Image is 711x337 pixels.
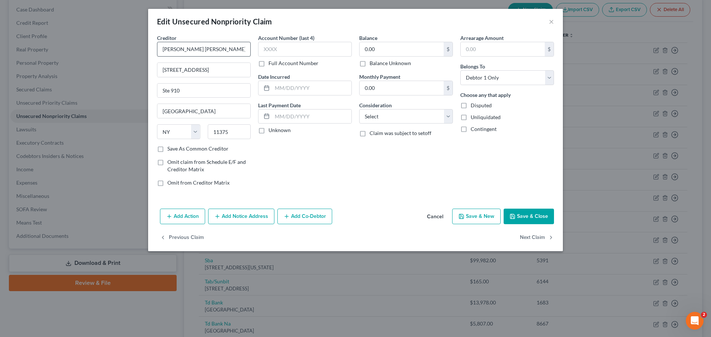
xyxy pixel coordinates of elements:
[157,104,250,118] input: Enter city...
[471,126,497,132] span: Contingent
[157,35,177,41] span: Creditor
[444,81,453,95] div: $
[258,101,301,109] label: Last Payment Date
[545,42,554,56] div: $
[272,109,351,124] input: MM/DD/YYYY
[157,84,250,98] input: Apt, Suite, etc...
[504,209,554,224] button: Save & Close
[452,209,501,224] button: Save & New
[370,60,411,67] label: Balance Unknown
[460,63,485,70] span: Belongs To
[370,130,431,136] span: Claim was subject to setoff
[208,209,274,224] button: Add Notice Address
[460,91,511,99] label: Choose any that apply
[157,16,272,27] div: Edit Unsecured Nonpriority Claim
[444,42,453,56] div: $
[167,145,228,152] label: Save As Common Creditor
[520,230,554,246] button: Next Claim
[421,209,449,224] button: Cancel
[471,102,492,108] span: Disputed
[258,73,290,81] label: Date Incurred
[167,159,246,172] span: Omit claim from Schedule E/F and Creditor Matrix
[160,230,204,246] button: Previous Claim
[258,42,352,57] input: XXXX
[360,81,444,95] input: 0.00
[157,63,250,77] input: Enter address...
[208,124,251,139] input: Enter zip...
[160,209,205,224] button: Add Action
[258,34,314,42] label: Account Number (last 4)
[272,81,351,95] input: MM/DD/YYYY
[157,42,251,57] input: Search creditor by name...
[359,73,400,81] label: Monthly Payment
[701,312,707,318] span: 2
[268,127,291,134] label: Unknown
[686,312,704,330] iframe: Intercom live chat
[461,42,545,56] input: 0.00
[277,209,332,224] button: Add Co-Debtor
[549,17,554,26] button: ×
[360,42,444,56] input: 0.00
[471,114,501,120] span: Unliquidated
[460,34,504,42] label: Arrearage Amount
[167,179,230,186] span: Omit from Creditor Matrix
[359,101,392,109] label: Consideration
[359,34,377,42] label: Balance
[268,60,318,67] label: Full Account Number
